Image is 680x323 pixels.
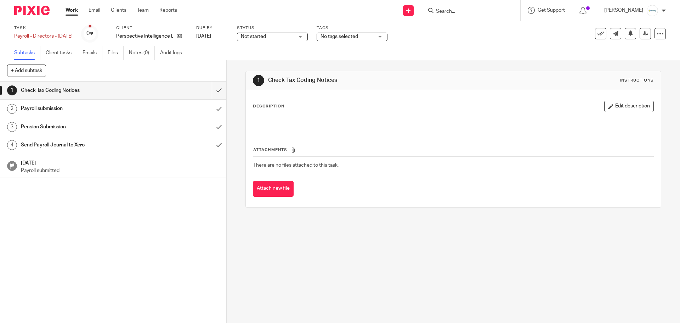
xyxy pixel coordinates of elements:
[435,9,499,15] input: Search
[212,100,226,117] div: Mark as done
[86,29,93,38] div: 0
[83,46,102,60] a: Emails
[253,148,287,152] span: Attachments
[212,136,226,154] div: Mark as done
[14,6,50,15] img: Pixie
[7,122,17,132] div: 3
[129,46,155,60] a: Notes (0)
[625,28,636,39] button: Snooze task
[7,65,46,77] button: + Add subtask
[14,33,73,40] div: Payroll - Directors - September 2025
[116,25,187,31] label: Client
[89,7,100,14] a: Email
[538,8,565,13] span: Get Support
[253,163,339,168] span: There are no files attached to this task.
[90,32,93,36] small: /5
[46,46,77,60] a: Client tasks
[7,140,17,150] div: 4
[116,33,173,40] p: Perspective Intelligence Ltd
[108,46,124,60] a: Files
[640,28,651,39] a: Reassign task
[253,75,264,86] div: 1
[111,7,126,14] a: Clients
[604,7,643,14] p: [PERSON_NAME]
[610,28,621,39] a: Send new email to Perspective Intelligence Ltd
[647,5,658,16] img: Infinity%20Logo%20with%20Whitespace%20.png
[268,77,469,84] h1: Check Tax Coding Notices
[241,34,266,39] span: Not started
[321,34,358,39] span: No tags selected
[159,7,177,14] a: Reports
[21,167,219,174] p: Payroll submitted
[196,25,228,31] label: Due by
[196,34,211,39] span: [DATE]
[212,82,226,99] div: Mark as done
[21,103,143,114] h1: Payroll submission
[14,46,40,60] a: Subtasks
[14,33,73,40] div: Payroll - Directors - [DATE]
[14,25,73,31] label: Task
[604,101,654,112] button: Edit description
[21,122,143,132] h1: Pension Submission
[7,85,17,95] div: 1
[620,78,654,83] div: Instructions
[21,158,219,167] h1: [DATE]
[137,7,149,14] a: Team
[212,118,226,136] div: Mark as done
[317,25,387,31] label: Tags
[21,85,143,96] h1: Check Tax Coding Notices
[7,104,17,114] div: 2
[177,33,182,39] i: Open client page
[160,46,187,60] a: Audit logs
[66,7,78,14] a: Work
[253,104,284,109] p: Description
[21,140,143,150] h1: Send Payroll Journal to Xero
[253,181,294,197] button: Attach new file
[237,25,308,31] label: Status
